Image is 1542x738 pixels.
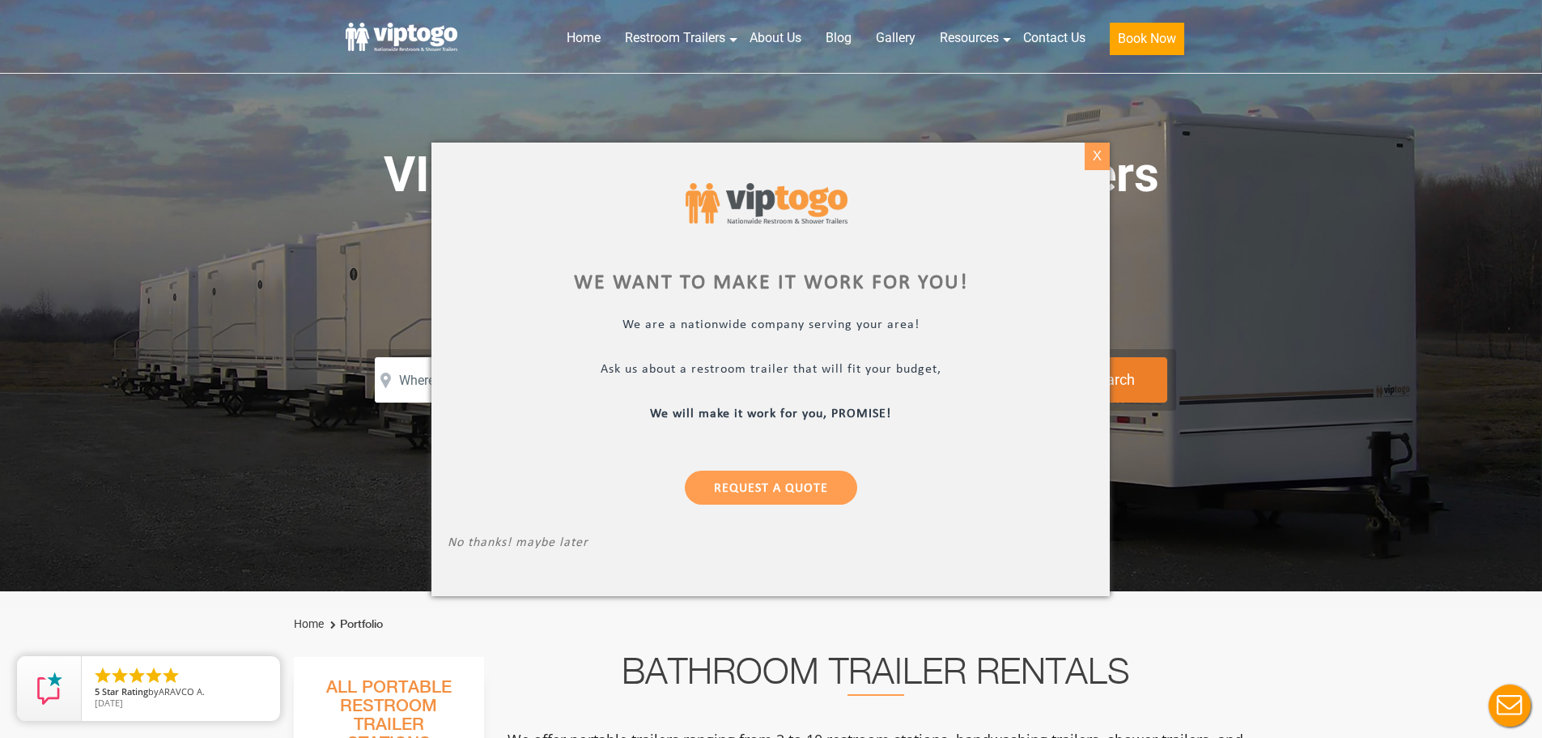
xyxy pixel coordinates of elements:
img: Review Rating [33,672,66,705]
span: ARAVCO A. [159,685,205,697]
li:  [144,666,164,685]
li:  [161,666,181,685]
div: X [1085,143,1110,170]
p: No thanks! maybe later [448,535,1094,553]
p: We are a nationwide company serving your area! [448,317,1094,335]
b: We will make it work for you, PROMISE! [651,407,892,420]
p: Ask us about a restroom trailer that will fit your budget, [448,361,1094,380]
img: viptogo logo [686,183,847,224]
span: by [95,687,267,698]
li:  [127,666,147,685]
div: We want to make it work for you! [448,273,1094,292]
button: Live Chat [1477,673,1542,738]
li:  [110,666,130,685]
span: [DATE] [95,697,123,709]
li:  [93,666,113,685]
span: Star Rating [102,685,148,697]
a: Request a Quote [685,470,857,504]
span: 5 [95,685,100,697]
